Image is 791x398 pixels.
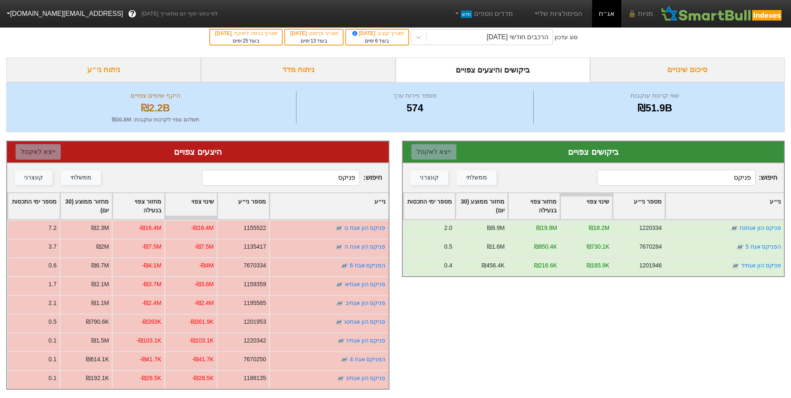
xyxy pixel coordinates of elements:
div: הרכבים חודשי [DATE] [487,32,548,42]
div: 7670284 [639,242,662,251]
div: Toggle SortBy [113,193,164,219]
div: ₪2M [96,242,109,251]
div: ביקושים צפויים [411,146,776,158]
img: tase link [335,224,343,232]
div: ₪8.9M [487,224,505,232]
div: -₪4M [199,261,214,270]
div: -₪4.1M [142,261,161,270]
div: בעוד ימים [289,37,339,45]
span: [DATE] [351,30,377,36]
div: 0.6 [48,261,56,270]
div: Toggle SortBy [404,193,455,219]
div: תאריך כניסה לתוקף : [214,30,278,37]
div: קונצרני [24,173,43,182]
button: ייצא לאקסל [411,144,457,160]
div: סוג עדכון [555,33,578,42]
div: 1220334 [639,224,662,232]
a: מדדים נוספיםחדש [450,5,516,22]
div: 0.1 [48,374,56,383]
a: פניקס הון אגחיא [345,281,386,287]
a: פניקס הון אגח ה [344,243,386,250]
div: -₪16.4M [191,224,213,232]
div: ₪185.9K [586,261,609,270]
div: ₪790.6K [86,317,109,326]
div: ₪19.8M [536,224,557,232]
div: 1188135 [244,374,266,383]
div: -₪41.7K [192,355,214,364]
div: היקף שינויים צפויים [17,91,294,101]
div: -₪7.5M [194,242,214,251]
div: ₪2.3M [91,224,109,232]
div: 2.0 [444,224,452,232]
span: 25 [243,38,248,44]
div: ₪2.2B [17,101,294,116]
span: [DATE] [215,30,233,36]
div: -₪7.5M [142,242,161,251]
div: 1201953 [244,317,266,326]
div: בעוד ימים [214,37,278,45]
img: SmartBull [660,5,784,22]
input: 164 רשומות... [597,170,755,186]
div: Toggle SortBy [456,193,507,219]
div: 7670250 [244,355,266,364]
span: חדש [461,10,472,18]
span: ? [130,8,135,20]
div: שווי קרנות עוקבות [536,91,774,101]
div: ₪614.1K [86,355,109,364]
a: פניקס הון אגחטו [344,318,386,325]
a: פניקס הון אגחיב [345,300,386,306]
img: tase link [340,262,349,270]
div: -₪361.9K [189,317,214,326]
a: הפניקס אגח 4 [350,356,385,363]
div: 0.5 [48,317,56,326]
div: 0.1 [48,355,56,364]
div: -₪3.7M [142,280,161,289]
div: 1220342 [244,336,266,345]
div: 1159359 [244,280,266,289]
a: פניקס הון אגחיג [346,375,386,381]
div: היצעים צפויים [15,146,380,158]
div: 7670334 [244,261,266,270]
div: 0.1 [48,336,56,345]
a: הסימולציות שלי [530,5,585,22]
div: 3.7 [48,242,56,251]
span: חיפוש : [202,170,382,186]
div: קונצרני [420,173,439,182]
span: [DATE] [290,30,308,36]
a: פניקס הון אגח ט [344,224,386,231]
div: 1.7 [48,280,56,289]
input: 410 רשומות... [202,170,360,186]
div: -₪103.1K [189,336,214,345]
img: tase link [335,243,343,251]
div: ₪216.6K [534,261,557,270]
div: -₪16.4M [139,224,161,232]
button: קונצרני [410,170,448,185]
div: -₪103.1K [136,336,161,345]
a: הפניקס אגח 5 [746,243,781,250]
div: תאריך קובע : [350,30,404,37]
div: Toggle SortBy [613,193,665,219]
div: תשלום צפוי לקרנות עוקבות : ₪30.8M [17,116,294,124]
span: 6 [375,38,378,44]
div: -₪28.5K [140,374,161,383]
img: tase link [340,355,349,364]
div: -₪28.5K [192,374,214,383]
div: ₪51.9B [536,101,774,116]
div: ממשלתי [70,173,91,182]
button: קונצרני [15,170,53,185]
div: ₪1.1M [91,299,109,307]
div: ₪850.4K [534,242,557,251]
div: ניתוח ני״ע [6,58,201,82]
img: tase link [730,224,738,232]
img: tase link [335,280,344,289]
div: Toggle SortBy [218,193,269,219]
div: 7.2 [48,224,56,232]
div: ₪730.1K [586,242,609,251]
span: חיפוש : [597,170,777,186]
div: 1155522 [244,224,266,232]
img: tase link [731,262,739,270]
div: ₪1.5M [91,336,109,345]
span: 13 [311,38,316,44]
img: tase link [736,243,744,251]
div: -₪393K [141,317,161,326]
